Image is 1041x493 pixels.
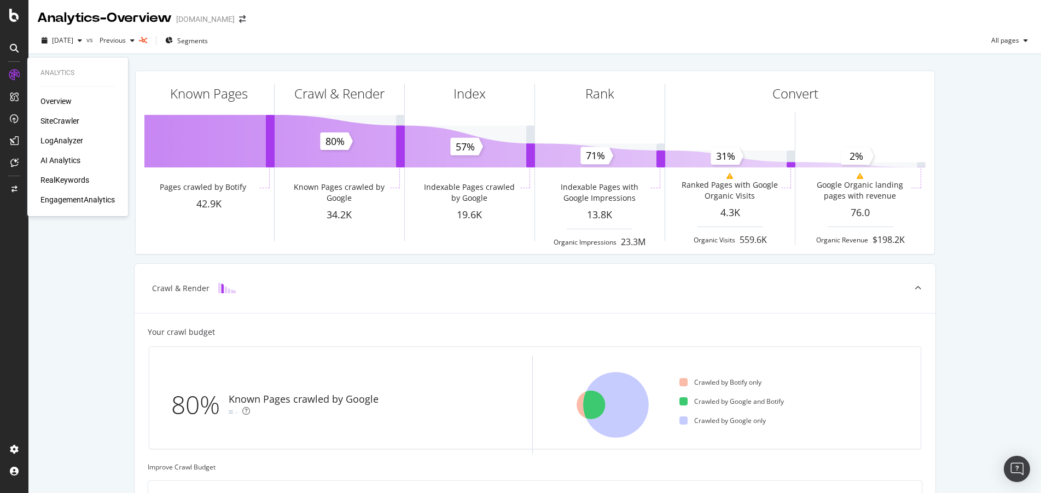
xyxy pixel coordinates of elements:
[152,283,210,294] div: Crawl & Render
[275,208,404,222] div: 34.2K
[171,387,229,423] div: 80%
[679,378,761,387] div: Crawled by Botify only
[37,9,172,27] div: Analytics - Overview
[621,236,645,248] div: 23.3M
[40,135,83,146] a: LogAnalyzer
[161,32,212,49] button: Segments
[170,84,248,103] div: Known Pages
[535,208,665,222] div: 13.8K
[40,68,115,78] div: Analytics
[290,182,388,204] div: Known Pages crawled by Google
[679,416,766,425] div: Crawled by Google only
[148,327,215,338] div: Your crawl budget
[218,283,236,293] img: block-icon
[177,36,208,45] span: Segments
[229,392,379,407] div: Known Pages crawled by Google
[987,32,1032,49] button: All pages
[235,407,238,417] div: -
[987,36,1019,45] span: All pages
[40,155,80,166] a: AI Analytics
[40,96,72,107] a: Overview
[294,84,385,103] div: Crawl & Render
[148,462,922,472] div: Improve Crawl Budget
[229,410,233,414] img: Equal
[95,36,126,45] span: Previous
[86,35,95,44] span: vs
[239,15,246,23] div: arrow-right-arrow-left
[453,84,486,103] div: Index
[176,14,235,25] div: [DOMAIN_NAME]
[554,237,617,247] div: Organic Impressions
[95,32,139,49] button: Previous
[405,208,534,222] div: 19.6K
[585,84,614,103] div: Rank
[550,182,648,204] div: Indexable Pages with Google Impressions
[1004,456,1030,482] div: Open Intercom Messenger
[52,36,73,45] span: 2025 Oct. 13th
[40,175,89,185] a: RealKeywords
[144,197,274,211] div: 42.9K
[40,115,79,126] a: SiteCrawler
[160,182,246,193] div: Pages crawled by Botify
[40,194,115,205] a: EngagementAnalytics
[420,182,518,204] div: Indexable Pages crawled by Google
[679,397,784,406] div: Crawled by Google and Botify
[37,32,86,49] button: [DATE]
